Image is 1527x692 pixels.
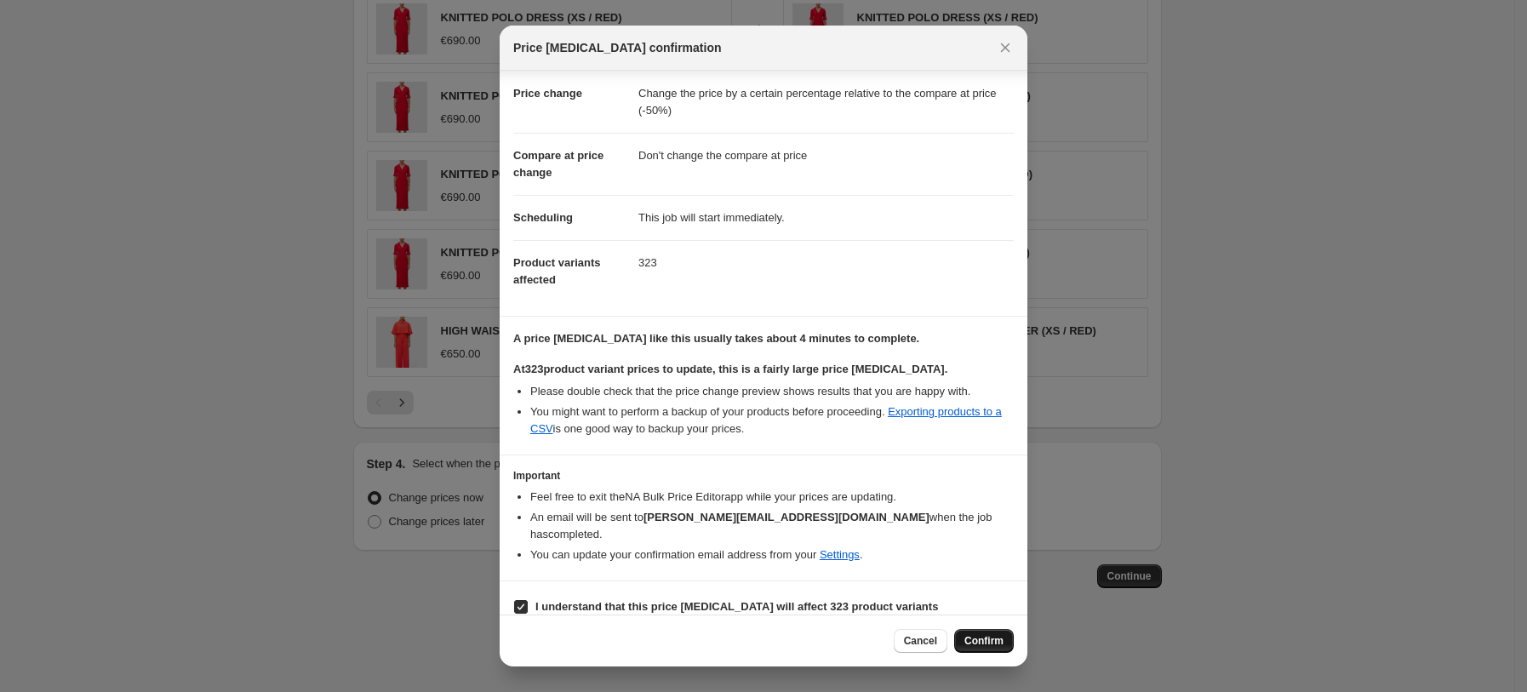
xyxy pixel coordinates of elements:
[535,600,938,613] b: I understand that this price [MEDICAL_DATA] will affect 323 product variants
[638,71,1014,133] dd: Change the price by a certain percentage relative to the compare at price (-50%)
[513,332,919,345] b: A price [MEDICAL_DATA] like this usually takes about 4 minutes to complete.
[530,546,1014,563] li: You can update your confirmation email address from your .
[513,256,601,286] span: Product variants affected
[513,149,603,179] span: Compare at price change
[513,469,1014,483] h3: Important
[638,133,1014,178] dd: Don't change the compare at price
[530,405,1002,435] a: Exporting products to a CSV
[904,634,937,648] span: Cancel
[964,634,1004,648] span: Confirm
[638,195,1014,240] dd: This job will start immediately.
[513,211,573,224] span: Scheduling
[513,87,582,100] span: Price change
[530,509,1014,543] li: An email will be sent to when the job has completed .
[530,489,1014,506] li: Feel free to exit the NA Bulk Price Editor app while your prices are updating.
[894,629,947,653] button: Cancel
[643,511,929,523] b: [PERSON_NAME][EMAIL_ADDRESS][DOMAIN_NAME]
[993,36,1017,60] button: Close
[820,548,860,561] a: Settings
[530,383,1014,400] li: Please double check that the price change preview shows results that you are happy with.
[954,629,1014,653] button: Confirm
[513,363,947,375] b: At 323 product variant prices to update, this is a fairly large price [MEDICAL_DATA].
[638,240,1014,285] dd: 323
[530,403,1014,438] li: You might want to perform a backup of your products before proceeding. is one good way to backup ...
[513,39,722,56] span: Price [MEDICAL_DATA] confirmation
